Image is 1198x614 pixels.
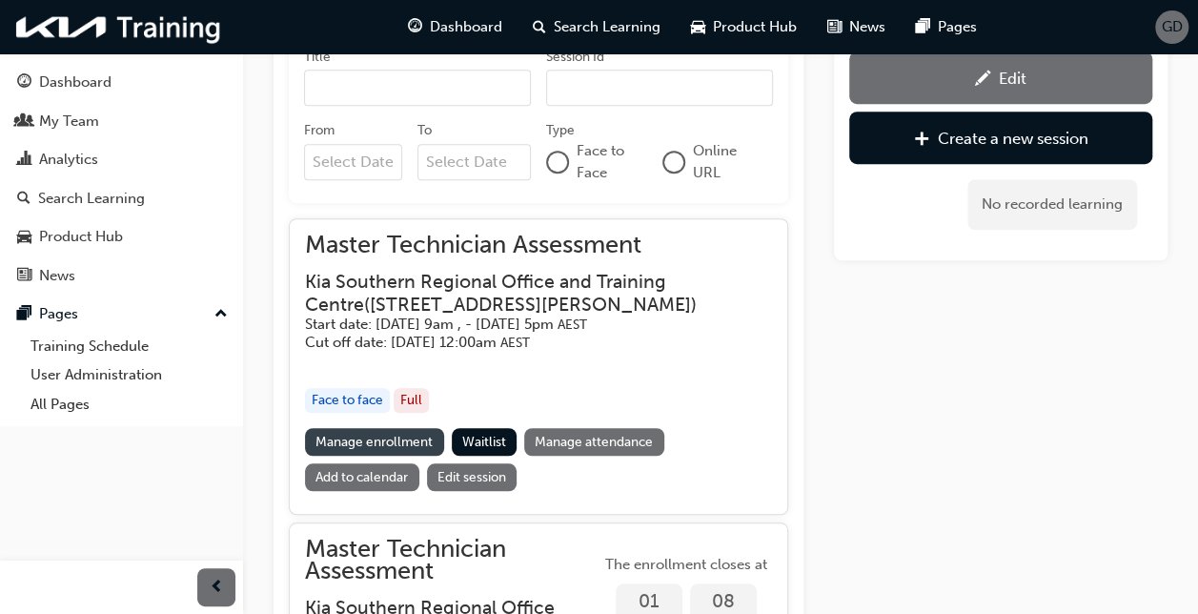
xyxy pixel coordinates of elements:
[17,229,31,246] span: car-icon
[304,144,402,180] input: From
[616,591,682,613] span: 01
[39,149,98,171] div: Analytics
[938,16,977,38] span: Pages
[827,15,842,39] span: news-icon
[1162,16,1183,38] span: GD
[304,48,331,67] div: Title
[23,332,235,361] a: Training Schedule
[676,8,812,47] a: car-iconProduct Hub
[533,15,546,39] span: search-icon
[39,303,78,325] div: Pages
[304,121,335,140] div: From
[500,335,530,351] span: Australian Eastern Standard Time AEST
[304,70,531,106] input: Title
[417,121,432,140] div: To
[427,463,518,491] a: Edit session
[305,463,419,491] a: Add to calendar
[577,140,647,183] span: Face to Face
[8,104,235,139] a: My Team
[408,15,422,39] span: guage-icon
[849,16,885,38] span: News
[305,316,741,334] h5: Start date: [DATE] 9am , - [DATE] 5pm
[8,65,235,100] a: Dashboard
[8,297,235,332] button: Pages
[39,226,123,248] div: Product Hub
[417,144,531,180] input: To
[849,51,1152,104] a: Edit
[8,142,235,177] a: Analytics
[393,8,518,47] a: guage-iconDashboard
[17,152,31,169] span: chart-icon
[17,268,31,285] span: news-icon
[999,69,1026,88] div: Edit
[305,271,741,316] h3: Kia Southern Regional Office and Training Centre ( [STREET_ADDRESS][PERSON_NAME] )
[8,258,235,294] a: News
[452,428,518,456] button: Waitlist
[305,235,772,499] button: Master Technician AssessmentKia Southern Regional Office and Training Centre([STREET_ADDRESS][PER...
[210,576,224,600] span: prev-icon
[462,434,506,450] span: Waitlist
[8,219,235,255] a: Product Hub
[305,388,390,414] div: Face to face
[39,72,112,93] div: Dashboard
[524,428,664,456] a: Manage attendance
[938,129,1088,148] div: Create a new session
[38,188,145,210] div: Search Learning
[546,121,575,140] div: Type
[812,8,901,47] a: news-iconNews
[305,235,772,256] span: Master Technician Assessment
[558,317,587,333] span: Australian Eastern Standard Time AEST
[546,48,604,67] div: Session Id
[17,191,30,208] span: search-icon
[214,302,228,327] span: up-icon
[8,181,235,216] a: Search Learning
[967,179,1137,230] div: No recorded learning
[916,15,930,39] span: pages-icon
[693,140,758,183] span: Online URL
[1155,10,1188,44] button: GD
[430,16,502,38] span: Dashboard
[305,539,600,582] span: Master Technician Assessment
[17,306,31,323] span: pages-icon
[8,61,235,297] button: DashboardMy TeamAnalyticsSearch LearningProduct HubNews
[394,388,429,414] div: Full
[713,16,797,38] span: Product Hub
[554,16,660,38] span: Search Learning
[305,334,741,352] h5: Cut off date: [DATE] 12:00am
[17,113,31,131] span: people-icon
[23,360,235,390] a: User Administration
[901,8,992,47] a: pages-iconPages
[39,265,75,287] div: News
[518,8,676,47] a: search-iconSearch Learning
[305,428,444,456] a: Manage enrollment
[690,591,757,613] span: 08
[914,131,930,150] span: plus-icon
[975,71,991,90] span: pencil-icon
[10,8,229,47] img: kia-training
[23,390,235,420] a: All Pages
[691,15,705,39] span: car-icon
[600,554,772,576] span: The enrollment closes at
[546,70,773,106] input: Session Id
[849,112,1152,164] a: Create a new session
[17,74,31,92] span: guage-icon
[39,111,99,133] div: My Team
